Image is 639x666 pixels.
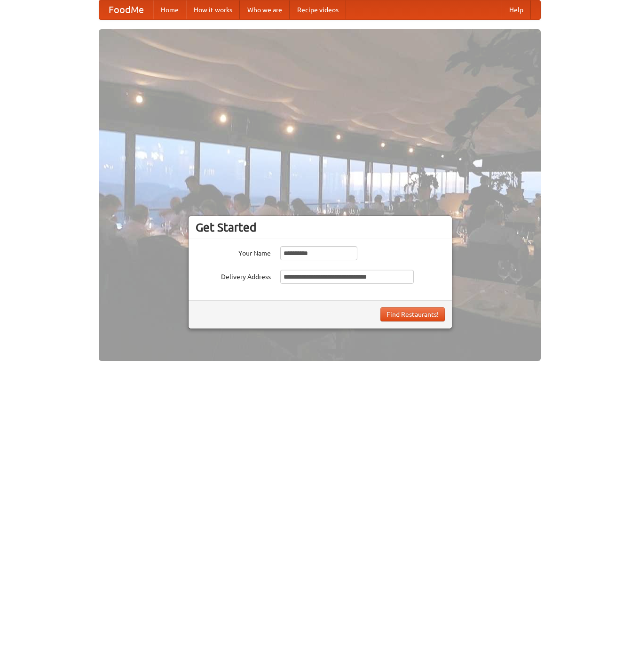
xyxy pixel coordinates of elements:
a: Home [153,0,186,19]
a: Recipe videos [290,0,346,19]
a: FoodMe [99,0,153,19]
label: Your Name [196,246,271,258]
h3: Get Started [196,220,445,234]
a: How it works [186,0,240,19]
label: Delivery Address [196,270,271,281]
a: Help [502,0,531,19]
button: Find Restaurants! [380,307,445,321]
a: Who we are [240,0,290,19]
